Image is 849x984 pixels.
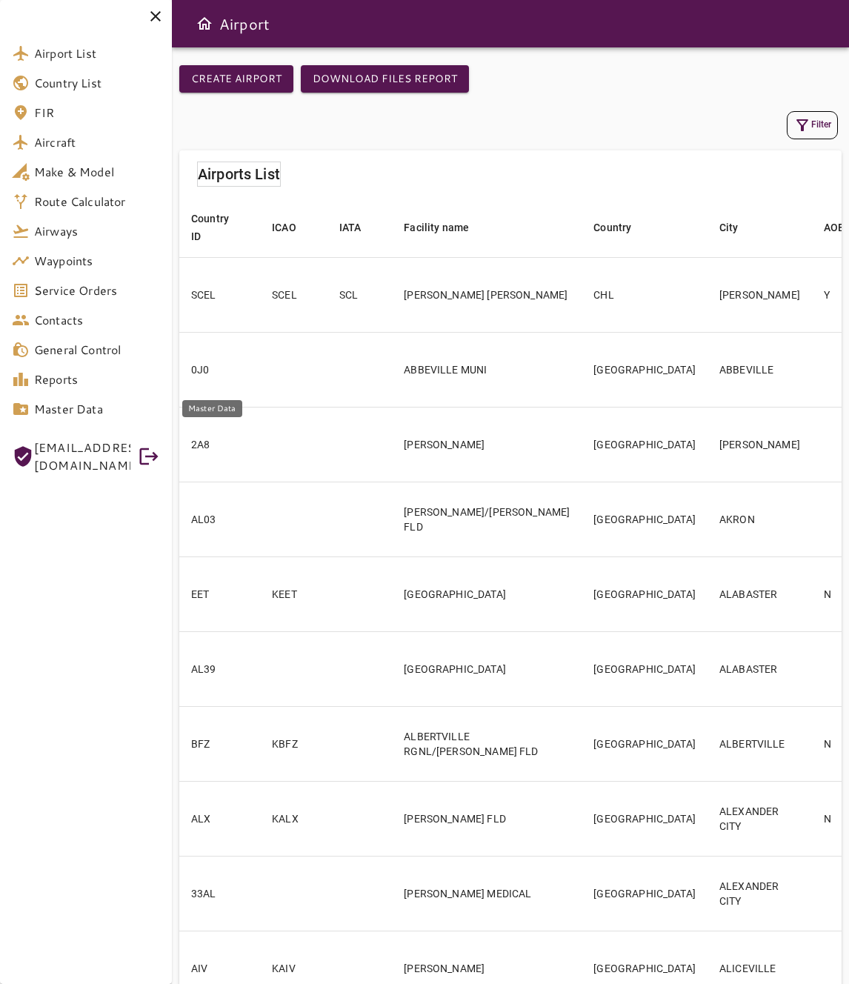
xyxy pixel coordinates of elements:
td: ALX [179,781,260,856]
td: ALEXANDER CITY [707,856,812,931]
td: KEET [260,556,327,631]
button: Create airport [179,65,293,93]
h6: Airports List [198,162,280,186]
td: BFZ [179,706,260,781]
td: AL39 [179,631,260,706]
td: [PERSON_NAME] [392,407,582,482]
span: Waypoints [34,252,160,270]
div: City [719,219,739,236]
span: Country [593,219,650,236]
span: FIR [34,104,160,122]
td: [GEOGRAPHIC_DATA] [582,332,707,407]
td: 33AL [179,856,260,931]
div: ICAO [272,219,296,236]
span: Country ID [191,210,248,245]
td: SCL [327,257,393,332]
button: Filter [787,111,838,139]
span: Airways [34,222,160,240]
span: City [719,219,758,236]
td: KALX [260,781,327,856]
td: [GEOGRAPHIC_DATA] [582,631,707,706]
td: 2A8 [179,407,260,482]
span: Route Calculator [34,193,160,210]
td: EET [179,556,260,631]
span: Airport List [34,44,160,62]
span: [EMAIL_ADDRESS][DOMAIN_NAME] [34,439,130,474]
td: ALABASTER [707,631,812,706]
h6: Airport [219,12,270,36]
td: [PERSON_NAME] MEDICAL [392,856,582,931]
td: ALBERTVILLE [707,706,812,781]
span: Master Data [34,400,160,418]
div: AOE [824,219,844,236]
span: Country List [34,74,160,92]
div: Country ID [191,210,229,245]
div: Master Data [182,400,242,417]
span: Contacts [34,311,160,329]
td: 0J0 [179,332,260,407]
td: [PERSON_NAME] [707,257,812,332]
span: Make & Model [34,163,160,181]
td: [GEOGRAPHIC_DATA] [582,706,707,781]
td: [GEOGRAPHIC_DATA] [582,482,707,556]
td: [PERSON_NAME] [707,407,812,482]
span: Facility name [404,219,488,236]
td: [GEOGRAPHIC_DATA] [582,781,707,856]
span: Service Orders [34,282,160,299]
td: ALEXANDER CITY [707,781,812,856]
td: ABBEVILLE MUNI [392,332,582,407]
div: Country [593,219,631,236]
td: [PERSON_NAME] FLD [392,781,582,856]
td: [GEOGRAPHIC_DATA] [582,407,707,482]
td: ABBEVILLE [707,332,812,407]
td: AL03 [179,482,260,556]
td: ALBERTVILLE RGNL/[PERSON_NAME] FLD [392,706,582,781]
span: IATA [339,219,381,236]
span: Reports [34,370,160,388]
td: [PERSON_NAME]/[PERSON_NAME] FLD [392,482,582,556]
td: CHL [582,257,707,332]
td: KBFZ [260,706,327,781]
td: ALABASTER [707,556,812,631]
td: [PERSON_NAME] [PERSON_NAME] [392,257,582,332]
button: Download Files Report [301,65,469,93]
td: SCEL [179,257,260,332]
div: Facility name [404,219,469,236]
span: ICAO [272,219,316,236]
span: Aircraft [34,133,160,151]
div: IATA [339,219,362,236]
td: [GEOGRAPHIC_DATA] [392,631,582,706]
td: AKRON [707,482,812,556]
td: [GEOGRAPHIC_DATA] [582,556,707,631]
span: General Control [34,341,160,359]
td: SCEL [260,257,327,332]
td: [GEOGRAPHIC_DATA] [392,556,582,631]
button: Open drawer [190,9,219,39]
td: [GEOGRAPHIC_DATA] [582,856,707,931]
